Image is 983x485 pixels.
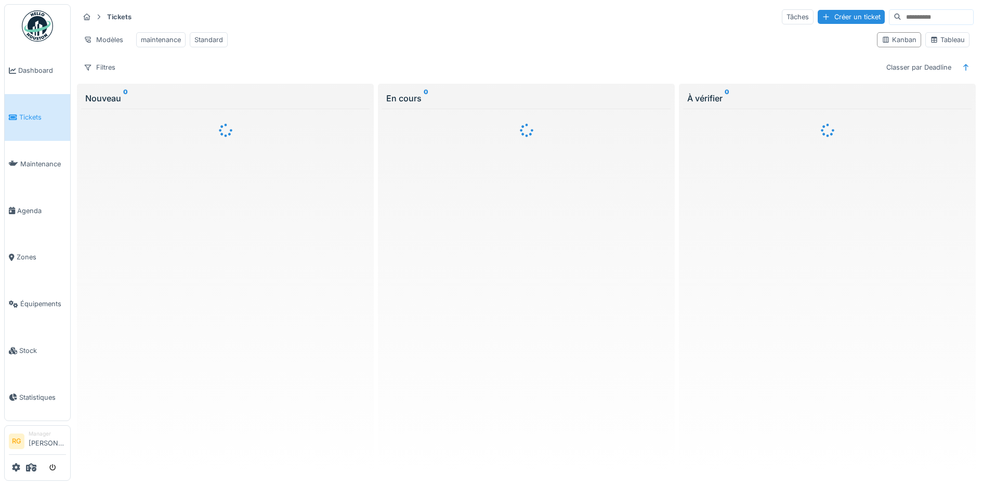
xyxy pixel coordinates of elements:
[5,234,70,281] a: Zones
[687,92,967,104] div: À vérifier
[5,47,70,94] a: Dashboard
[882,35,916,45] div: Kanban
[930,35,965,45] div: Tableau
[9,434,24,449] li: RG
[29,430,66,438] div: Manager
[5,187,70,234] a: Agenda
[20,299,66,309] span: Équipements
[194,35,223,45] div: Standard
[123,92,128,104] sup: 0
[141,35,181,45] div: maintenance
[19,112,66,122] span: Tickets
[5,141,70,188] a: Maintenance
[5,374,70,421] a: Statistiques
[29,430,66,452] li: [PERSON_NAME]
[19,392,66,402] span: Statistiques
[882,60,956,75] div: Classer par Deadline
[5,281,70,327] a: Équipements
[85,92,365,104] div: Nouveau
[5,94,70,141] a: Tickets
[20,159,66,169] span: Maintenance
[79,60,120,75] div: Filtres
[22,10,53,42] img: Badge_color-CXgf-gQk.svg
[79,32,128,47] div: Modèles
[17,206,66,216] span: Agenda
[5,327,70,374] a: Stock
[818,10,885,24] div: Créer un ticket
[725,92,729,104] sup: 0
[424,92,428,104] sup: 0
[103,12,136,22] strong: Tickets
[19,346,66,356] span: Stock
[18,65,66,75] span: Dashboard
[9,430,66,455] a: RG Manager[PERSON_NAME]
[386,92,666,104] div: En cours
[17,252,66,262] span: Zones
[782,9,814,24] div: Tâches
